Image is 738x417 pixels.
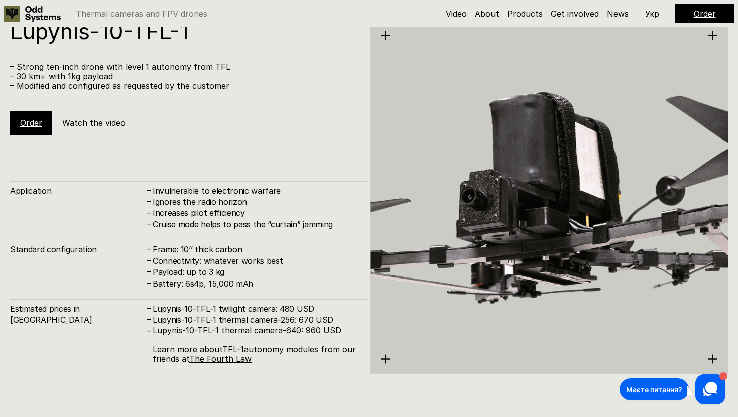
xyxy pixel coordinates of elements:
h4: Lupynis-10-TFL-1 twilight camera: 480 USD [153,303,358,314]
p: Lupynis-10-TFL-1 thermal camera-640: 960 USD Learn more about autonomy modules from our friends at [153,326,358,364]
p: Thermal cameras and FPV drones [76,10,207,18]
h4: Frame: 10’’ thick carbon [153,244,358,255]
h4: – [147,325,151,336]
h4: – [147,218,151,229]
a: Get involved [551,9,599,19]
h4: – [147,266,151,277]
h1: Lupynis-10-TFL-1 [10,20,358,42]
a: News [607,9,629,19]
h4: – [147,255,151,266]
h4: – [147,277,151,288]
h4: Standard configuration [10,244,146,255]
h4: Estimated prices in [GEOGRAPHIC_DATA] [10,303,146,326]
a: The Fourth Law [189,354,252,364]
a: Order [694,9,716,19]
h4: – [147,243,151,254]
h4: Lupynis-10-TFL-1 thermal camera-256: 670 USD [153,314,358,325]
h5: Watch the video [62,117,126,128]
h4: Payload: up to 3 kg [153,266,358,277]
h4: Cruise mode helps to pass the “curtain” jamming [153,219,358,230]
h4: Application [10,185,146,196]
h4: Battery: 6s4p, 15,000 mAh [153,278,358,289]
a: About [475,9,499,19]
h4: – [147,185,151,196]
h4: Ignores the radio horizon [153,196,358,207]
p: – Strong ten-inch drone with level 1 autonomy from TFL [10,62,358,72]
h4: – [147,314,151,325]
h4: – [147,303,151,314]
h4: – [147,196,151,207]
h4: – [147,207,151,218]
p: – Modified and configured as requested by the customer [10,81,358,91]
a: TFL-1 [222,344,244,354]
iframe: HelpCrunch [617,372,728,407]
p: – 30 km+ with 1kg payload [10,72,358,81]
a: Order [20,118,42,128]
h4: Invulnerable to electronic warfare [153,185,358,196]
h4: Connectivity: whatever works best [153,255,358,266]
h4: Increases pilot efficiency [153,207,358,218]
p: Укр [645,10,659,18]
a: Video [446,9,467,19]
a: Products [507,9,543,19]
